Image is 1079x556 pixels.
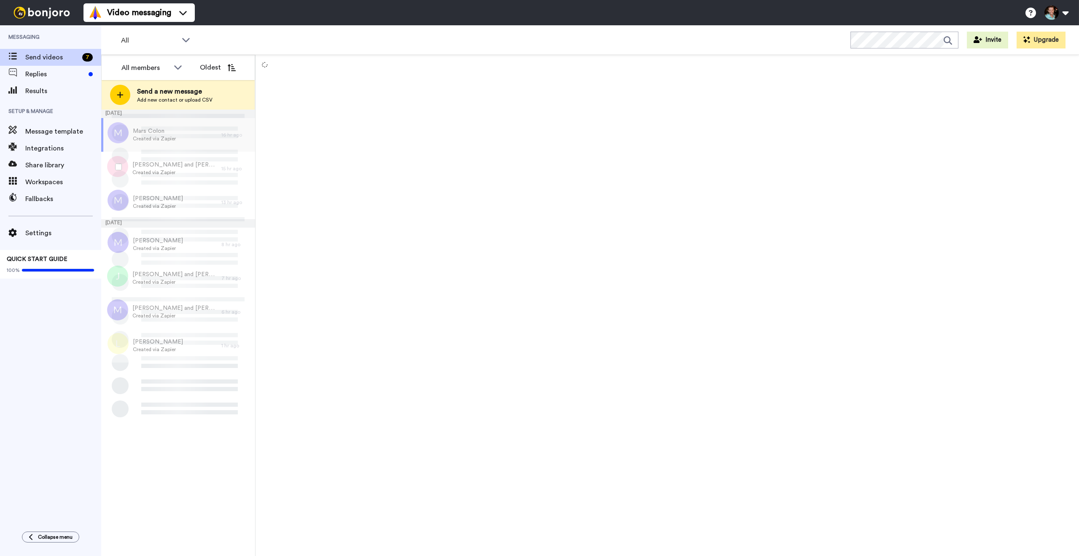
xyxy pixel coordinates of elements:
span: Results [25,86,101,96]
img: j.png [107,266,128,287]
span: Share library [25,160,101,170]
span: [PERSON_NAME] and [PERSON_NAME] [132,161,217,169]
span: [PERSON_NAME] and [PERSON_NAME] [132,270,217,279]
div: [DATE] [101,110,255,118]
img: m.png [108,232,129,253]
img: bj-logo-header-white.svg [10,7,73,19]
span: [PERSON_NAME] [133,194,183,203]
span: Replies [25,69,85,79]
button: Upgrade [1017,32,1066,48]
div: 7 hr ago [221,275,251,282]
img: l.png [108,333,129,354]
img: m.png [108,122,129,143]
div: [DATE] [101,219,255,228]
span: Add new contact or upload CSV [137,97,213,103]
span: Created via Zapier [133,346,183,353]
button: Invite [967,32,1008,48]
span: Integrations [25,143,101,153]
span: Created via Zapier [132,279,217,285]
span: All [121,35,178,46]
span: [PERSON_NAME] [133,338,183,346]
div: 8 hr ago [221,241,251,248]
span: Send videos [25,52,79,62]
span: Fallbacks [25,194,101,204]
img: m.png [107,299,128,320]
span: Video messaging [107,7,171,19]
button: Oldest [194,59,242,76]
span: Created via Zapier [132,169,217,176]
div: 13 hr ago [221,199,251,206]
div: All members [121,63,170,73]
span: Settings [25,228,101,238]
div: 7 [82,53,93,62]
span: [PERSON_NAME] and [PERSON_NAME] [132,304,217,312]
div: 16 hr ago [221,132,251,138]
div: 6 hr ago [221,309,251,315]
span: Created via Zapier [133,245,183,252]
button: Collapse menu [22,532,79,543]
span: 100% [7,267,20,274]
div: 15 hr ago [221,165,251,172]
span: Created via Zapier [133,135,176,142]
span: Send a new message [137,86,213,97]
span: Workspaces [25,177,101,187]
span: Created via Zapier [133,203,183,210]
span: QUICK START GUIDE [7,256,67,262]
span: Mars Colon [133,127,176,135]
span: Collapse menu [38,534,73,540]
img: vm-color.svg [89,6,102,19]
img: m.png [108,190,129,211]
div: 1 hr ago [221,342,251,349]
span: Message template [25,126,101,137]
span: [PERSON_NAME] [133,236,183,245]
span: Created via Zapier [132,312,217,319]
